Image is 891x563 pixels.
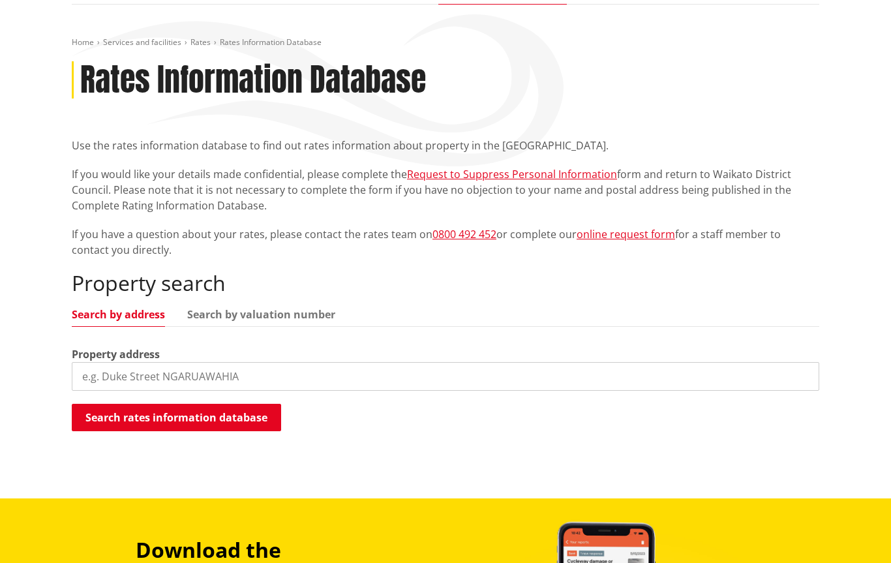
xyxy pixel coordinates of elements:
a: online request form [577,227,675,241]
nav: breadcrumb [72,37,819,48]
a: 0800 492 452 [432,227,496,241]
p: If you would like your details made confidential, please complete the form and return to Waikato ... [72,166,819,213]
h1: Rates Information Database [80,61,426,99]
a: Request to Suppress Personal Information [407,167,617,181]
a: Search by address [72,309,165,320]
a: Home [72,37,94,48]
p: If you have a question about your rates, please contact the rates team on or complete our for a s... [72,226,819,258]
h2: Property search [72,271,819,296]
p: Use the rates information database to find out rates information about property in the [GEOGRAPHI... [72,138,819,153]
button: Search rates information database [72,404,281,431]
label: Property address [72,346,160,362]
a: Search by valuation number [187,309,335,320]
span: Rates Information Database [220,37,322,48]
input: e.g. Duke Street NGARUAWAHIA [72,362,819,391]
a: Services and facilities [103,37,181,48]
iframe: Messenger Launcher [831,508,878,555]
a: Rates [190,37,211,48]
